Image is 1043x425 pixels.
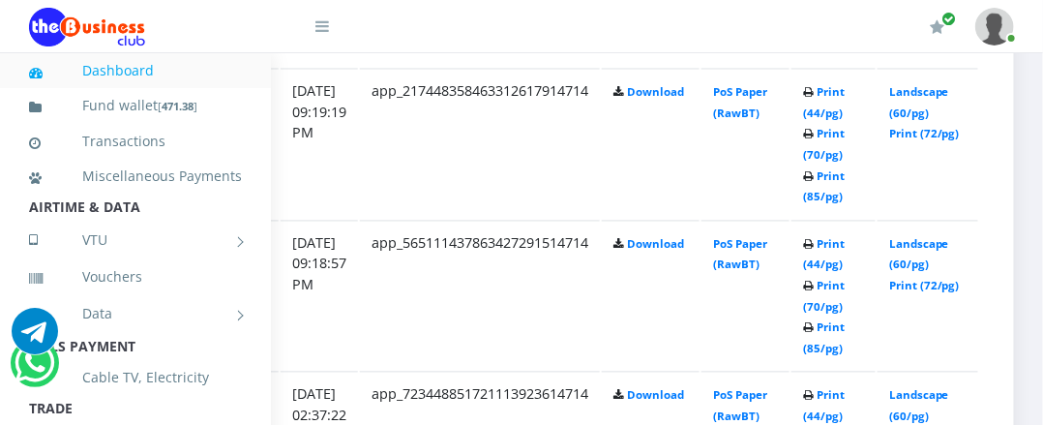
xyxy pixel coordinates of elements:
[889,237,949,273] a: Landscape (60/pg)
[713,388,767,424] a: PoS Paper (RawBT)
[803,388,845,424] a: Print (44/pg)
[360,221,600,371] td: app_565111437863427291514714
[930,19,944,35] i: Renew/Upgrade Subscription
[29,289,242,338] a: Data
[29,355,242,400] a: Cable TV, Electricity
[360,69,600,219] td: app_217448358463312617914714
[29,8,145,46] img: Logo
[158,99,197,113] small: [ ]
[29,154,242,198] a: Miscellaneous Payments
[803,237,845,273] a: Print (44/pg)
[803,279,845,315] a: Print (70/pg)
[29,48,242,93] a: Dashboard
[889,85,949,121] a: Landscape (60/pg)
[803,127,845,163] a: Print (70/pg)
[803,320,845,356] a: Print (85/pg)
[975,8,1014,46] img: User
[627,237,684,252] a: Download
[713,237,767,273] a: PoS Paper (RawBT)
[29,255,242,299] a: Vouchers
[29,216,242,264] a: VTU
[713,85,767,121] a: PoS Paper (RawBT)
[15,354,54,386] a: Chat for support
[281,221,358,371] td: [DATE] 09:18:57 PM
[281,69,358,219] td: [DATE] 09:19:19 PM
[803,85,845,121] a: Print (44/pg)
[889,388,949,424] a: Landscape (60/pg)
[627,85,684,100] a: Download
[941,12,956,26] span: Renew/Upgrade Subscription
[12,322,58,354] a: Chat for support
[889,279,960,293] a: Print (72/pg)
[889,127,960,141] a: Print (72/pg)
[29,83,242,129] a: Fund wallet[471.38]
[162,99,194,113] b: 471.38
[29,119,242,164] a: Transactions
[627,388,684,403] a: Download
[803,169,845,205] a: Print (85/pg)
